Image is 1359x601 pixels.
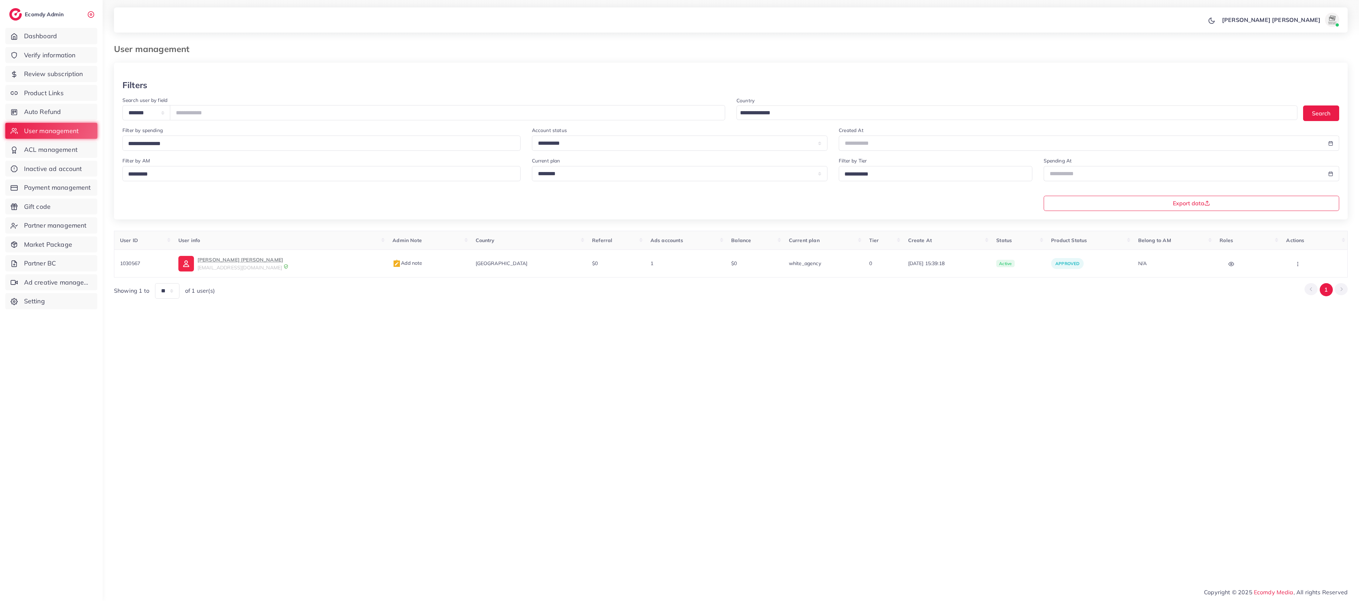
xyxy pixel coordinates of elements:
[178,256,194,271] img: ic-user-info.36bf1079.svg
[197,264,282,271] span: [EMAIL_ADDRESS][DOMAIN_NAME]
[122,80,147,90] h3: Filters
[5,66,97,82] a: Review subscription
[24,88,64,98] span: Product Links
[996,237,1012,244] span: Status
[25,11,65,18] h2: Ecomdy Admin
[1044,157,1072,164] label: Spending At
[5,123,97,139] a: User management
[283,264,288,269] img: 9CAL8B2pu8EFxCJHYAAAAldEVYdGRhdGU6Y3JlYXRlADIwMjItMTItMDlUMDQ6NTg6MzkrMDA6MDBXSlgLAAAAJXRFWHRkYXR...
[532,127,567,134] label: Account status
[122,157,150,164] label: Filter by AM
[1304,283,1348,296] ul: Pagination
[24,297,45,306] span: Setting
[731,260,737,267] span: $0
[24,183,91,192] span: Payment management
[24,278,92,287] span: Ad creative management
[24,145,78,154] span: ACL management
[114,44,195,54] h3: User management
[24,107,61,116] span: Auto Refund
[869,237,879,244] span: Tier
[24,51,76,60] span: Verify information
[197,256,283,264] p: [PERSON_NAME] [PERSON_NAME]
[5,199,97,215] a: Gift code
[5,85,97,101] a: Product Links
[476,260,528,267] span: [GEOGRAPHIC_DATA]
[592,237,612,244] span: Referral
[24,240,72,249] span: Market Package
[1055,261,1079,266] span: approved
[392,260,422,266] span: Add note
[1286,237,1304,244] span: Actions
[1138,260,1147,267] span: N/A
[908,237,932,244] span: Create At
[789,237,820,244] span: Current plan
[738,108,1288,119] input: Search for option
[24,32,57,41] span: Dashboard
[122,136,521,151] div: Search for option
[5,236,97,253] a: Market Package
[839,157,867,164] label: Filter by Tier
[5,293,97,309] a: Setting
[789,260,821,267] span: white_agency
[1218,13,1342,27] a: [PERSON_NAME] [PERSON_NAME]avatar
[1173,200,1210,206] span: Export data
[122,166,521,181] div: Search for option
[5,104,97,120] a: Auto Refund
[1204,588,1348,596] span: Copyright © 2025
[1294,588,1348,596] span: , All rights Reserved
[5,255,97,271] a: Partner BC
[650,260,653,267] span: 1
[1044,196,1340,211] button: Export data
[120,237,138,244] span: User ID
[650,237,683,244] span: Ads accounts
[24,259,56,268] span: Partner BC
[842,169,1023,180] input: Search for option
[1325,13,1339,27] img: avatar
[185,287,215,295] span: of 1 user(s)
[9,8,65,21] a: logoEcomdy Admin
[592,260,598,267] span: $0
[5,274,97,291] a: Ad creative management
[122,127,163,134] label: Filter by spending
[1320,283,1333,296] button: Go to page 1
[9,8,22,21] img: logo
[24,164,82,173] span: Inactive ad account
[1254,589,1294,596] a: Ecomdy Media
[476,237,495,244] span: Country
[908,260,985,267] span: [DATE] 15:39:18
[5,28,97,44] a: Dashboard
[1222,16,1320,24] p: [PERSON_NAME] [PERSON_NAME]
[839,166,1032,181] div: Search for option
[24,202,51,211] span: Gift code
[24,126,79,136] span: User management
[24,69,83,79] span: Review subscription
[736,97,755,104] label: Country
[839,127,864,134] label: Created At
[126,138,511,149] input: Search for option
[5,47,97,63] a: Verify information
[869,260,872,267] span: 0
[24,221,87,230] span: Partner management
[532,157,560,164] label: Current plan
[1303,105,1339,121] button: Search
[996,260,1015,268] span: active
[126,169,511,180] input: Search for option
[5,179,97,196] a: Payment management
[178,256,382,271] a: [PERSON_NAME] [PERSON_NAME][EMAIL_ADDRESS][DOMAIN_NAME]
[392,237,422,244] span: Admin Note
[1220,237,1233,244] span: Roles
[114,287,149,295] span: Showing 1 to
[392,259,401,268] img: admin_note.cdd0b510.svg
[1138,237,1171,244] span: Belong to AM
[736,105,1297,120] div: Search for option
[120,260,140,267] span: 1030567
[5,142,97,158] a: ACL management
[5,217,97,234] a: Partner management
[1051,237,1087,244] span: Product Status
[731,237,751,244] span: Balance
[122,97,167,104] label: Search user by field
[5,161,97,177] a: Inactive ad account
[178,237,200,244] span: User info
